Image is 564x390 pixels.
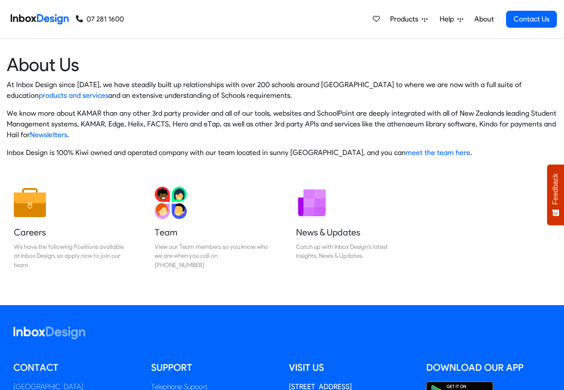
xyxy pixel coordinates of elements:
button: Feedback - Show survey [547,164,564,225]
img: 2022_01_13_icon_job.svg [14,187,46,219]
p: Inbox Design is 100% Kiwi owned and operated company with our team located in sunny [GEOGRAPHIC_D... [7,147,557,158]
a: Careers We have the following Positions available at Inbox Design, so apply now to join our team [7,180,134,277]
a: Team View our Team members so you know who we are when you call on [PHONE_NUMBER] [148,180,275,277]
span: Help [440,14,457,25]
p: At Inbox Design since [DATE], we have steadily built up relationships with over 200 schools aroun... [7,80,557,101]
a: Help [436,10,467,28]
h5: Download our App [426,361,551,374]
a: products and services [39,91,108,100]
h5: Visit us [289,361,413,374]
div: Catch up with Inbox Design's latest Insights, News & Updates. [296,242,409,260]
h5: News & Updates [296,226,409,239]
h5: Careers [14,226,127,239]
img: 2022_01_13_icon_team.svg [155,187,187,219]
a: Newsletters [30,130,67,139]
img: logo_inboxdesign_white.svg [13,327,85,340]
div: We have the following Positions available at Inbox Design, so apply now to join our team [14,242,127,269]
h5: Support [151,361,276,374]
h5: Team [155,226,268,239]
a: About [472,10,496,28]
span: Feedback [552,173,560,205]
a: Contact Us [506,11,557,28]
img: 2022_01_12_icon_newsletter.svg [296,187,328,219]
a: 07 281 1600 [76,14,124,25]
div: View our Team members so you know who we are when you call on [PHONE_NUMBER] [155,242,268,269]
heading: About Us [7,53,557,76]
a: News & Updates Catch up with Inbox Design's latest Insights, News & Updates. [289,180,416,277]
a: Products [387,10,431,28]
p: We know more about KAMAR than any other 3rd party provider and all of our tools, websites and Sch... [7,108,557,140]
a: meet the team here [406,148,470,157]
h5: Contact [13,361,138,374]
span: Products [390,14,422,25]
